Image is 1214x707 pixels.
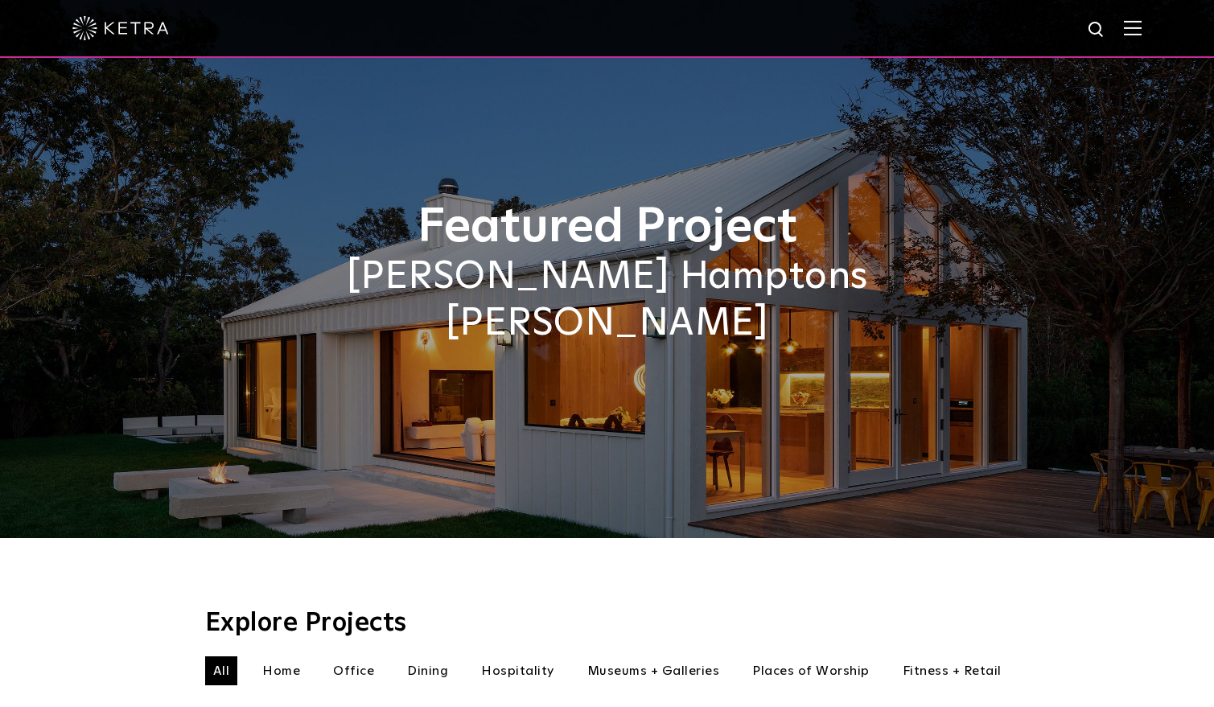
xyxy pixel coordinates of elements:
[473,656,562,685] li: Hospitality
[205,254,1010,347] h2: [PERSON_NAME] Hamptons [PERSON_NAME]
[1087,20,1107,40] img: search icon
[1124,20,1142,35] img: Hamburger%20Nav.svg
[205,201,1010,254] h1: Featured Project
[72,16,169,40] img: ketra-logo-2019-white
[205,610,1010,636] h3: Explore Projects
[399,656,456,685] li: Dining
[205,656,238,685] li: All
[579,656,728,685] li: Museums + Galleries
[325,656,382,685] li: Office
[744,656,878,685] li: Places of Worship
[254,656,308,685] li: Home
[895,656,1010,685] li: Fitness + Retail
